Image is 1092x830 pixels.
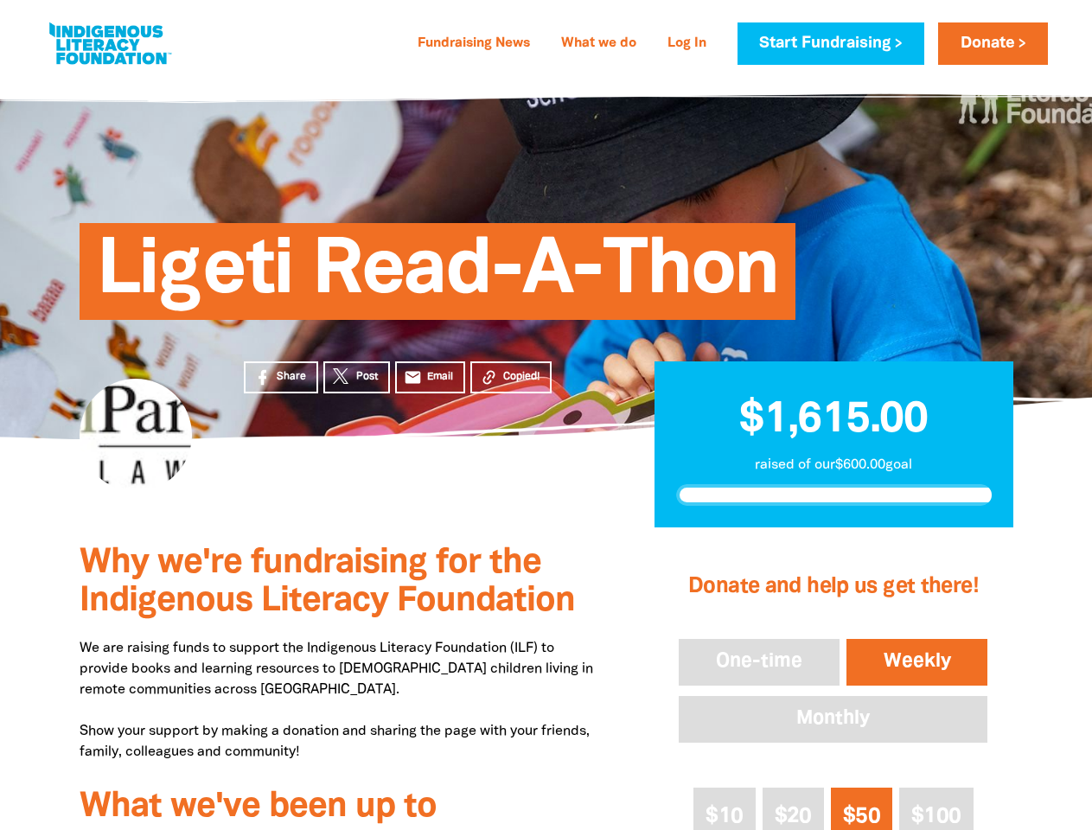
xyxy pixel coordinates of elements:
[843,807,880,827] span: $50
[738,22,924,65] a: Start Fundraising
[706,807,743,827] span: $10
[676,455,992,476] p: raised of our $600.00 goal
[395,361,466,393] a: emailEmail
[404,368,422,386] i: email
[739,400,928,440] span: $1,615.00
[657,30,717,58] a: Log In
[97,236,779,320] span: Ligeti Read-A-Thon
[911,807,961,827] span: $100
[675,635,843,689] button: One-time
[323,361,390,393] a: Post
[843,635,992,689] button: Weekly
[277,369,306,385] span: Share
[356,369,378,385] span: Post
[244,361,318,393] a: Share
[551,30,647,58] a: What we do
[503,369,540,385] span: Copied!
[80,547,575,617] span: Why we're fundraising for the Indigenous Literacy Foundation
[470,361,552,393] button: Copied!
[80,638,603,763] p: We are raising funds to support the Indigenous Literacy Foundation (ILF) to provide books and lea...
[427,369,453,385] span: Email
[775,807,812,827] span: $20
[675,693,991,746] button: Monthly
[938,22,1047,65] a: Donate
[407,30,540,58] a: Fundraising News
[80,788,603,827] h3: What we've been up to
[675,552,991,622] h2: Donate and help us get there!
